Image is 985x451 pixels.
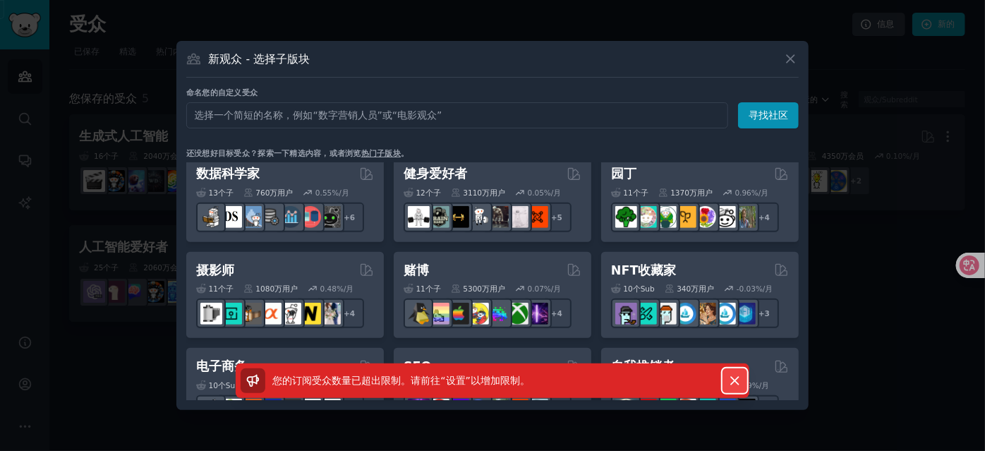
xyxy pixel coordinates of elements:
[186,149,361,157] font: 还没想好目标受众？探索一下精选内容，或者浏览
[734,206,756,228] img: 园丁世界
[756,284,773,293] font: %/月
[734,303,756,325] img: 数字商品
[320,284,337,293] font: 0.48
[526,303,548,325] img: Twitch直播
[218,188,234,197] font: 个子
[463,284,490,293] font: 5300万
[507,206,528,228] img: 物理治疗
[260,206,282,228] img: 数据工程
[759,309,765,318] font: +
[699,284,714,293] font: 用户
[255,188,277,197] font: 760万
[544,284,562,293] font: %/月
[200,206,222,228] img: 机器学习
[332,188,349,197] font: %/月
[507,303,528,325] img: Xbox游戏玩家
[408,303,430,325] img: Linux游戏
[655,206,677,228] img: 野人花园
[615,303,637,325] img: NFT交易所
[633,284,641,293] font: 个
[749,109,788,121] font: 寻找社区
[401,149,409,157] font: 。
[196,359,247,373] font: 电子商务
[255,284,282,293] font: 1080万
[714,206,736,228] img: 城市园艺
[675,303,696,325] img: OpenSeaNFT
[675,206,696,228] img: 英国园艺
[337,284,354,293] font: %/月
[416,188,425,197] font: 12
[273,375,521,386] font: 您的订阅受众数量已超出限制。请前往“设置”以增加限制
[361,149,401,157] a: 热门子版块
[694,303,716,325] img: 加密艺术
[282,284,298,293] font: 用户
[557,309,562,318] font: 4
[209,284,218,293] font: 11
[425,284,441,293] font: 个子
[404,167,467,181] font: 健身爱好者
[528,284,544,293] font: 0.07
[490,188,505,197] font: 用户
[240,303,262,325] img: 模拟社区
[737,284,756,293] font: -0.03
[196,167,260,181] font: 数据科学家
[350,309,355,318] font: 4
[551,309,557,318] font: +
[428,206,449,228] img: 健身动力
[240,206,262,228] img: 统计数据
[487,303,509,325] img: 游戏玩家
[416,284,425,293] font: 11
[611,167,636,181] font: 园丁
[408,206,430,228] img: 健身房
[714,303,736,325] img: OpenseaMarket
[447,206,469,228] img: 锻炼
[655,303,677,325] img: NFT市场
[751,188,769,197] font: %/月
[209,188,218,197] font: 13
[526,206,548,228] img: 个人训练
[467,206,489,228] img: 举重室
[641,284,655,293] font: Sub
[186,88,258,97] font: 命名您的自定义受众
[633,188,648,197] font: 个子
[404,359,431,373] font: SEO
[344,213,350,222] font: +
[544,188,562,197] font: %/月
[315,188,332,197] font: 0.55
[299,206,321,228] img: 数据集
[635,206,657,228] img: 多肉植物
[319,206,341,228] img: 数据
[428,303,449,325] img: CozyGamers
[624,284,633,293] font: 10
[694,206,716,228] img: 花朵
[220,303,242,325] img: 街头摄影
[196,263,234,277] font: 摄影师
[520,375,530,386] font: 。
[279,206,301,228] img: 分析
[463,188,490,197] font: 3110万
[697,188,713,197] font: 用户
[487,206,509,228] img: fitness30plus
[615,206,637,228] img: 蔬菜园艺
[765,213,770,222] font: 4
[551,213,557,222] font: +
[735,188,751,197] font: 0.96
[624,188,633,197] font: 11
[299,303,321,325] img: 尼康
[279,303,301,325] img: 佳能
[350,213,355,222] font: 6
[200,303,222,325] img: 模拟
[765,309,770,318] font: 3
[670,188,697,197] font: 1370万
[611,263,677,277] font: NFT收藏家
[447,303,469,325] img: 麦金塔游戏
[209,52,310,66] font: 新观众 - 选择子版块
[528,188,544,197] font: 0.05
[260,303,282,325] img: 索尼阿尔法
[186,102,728,128] input: 选择一个简短的名称，例如“数字营销人员”或“电影观众”
[467,303,489,325] img: 玩家伙伴
[344,309,350,318] font: +
[738,102,799,128] button: 寻找社区
[635,303,657,325] img: NFT市场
